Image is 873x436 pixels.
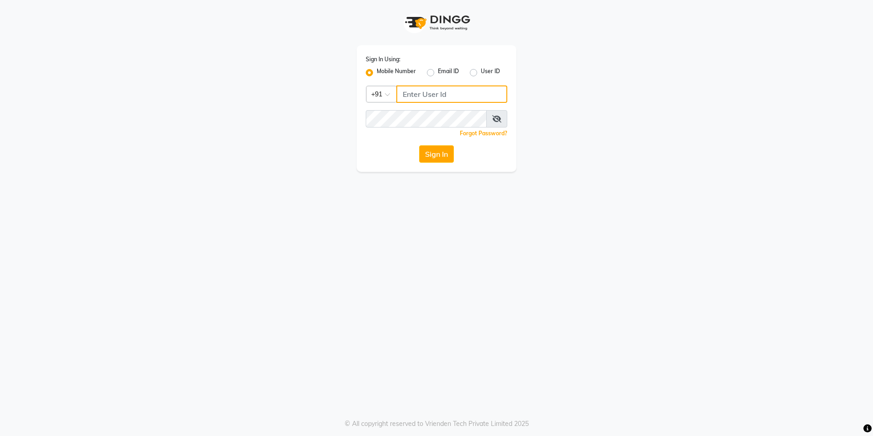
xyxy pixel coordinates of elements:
img: logo1.svg [400,9,473,36]
a: Forgot Password? [460,130,507,137]
label: User ID [481,67,500,78]
input: Username [366,110,487,128]
label: Mobile Number [377,67,416,78]
input: Username [396,85,507,103]
label: Email ID [438,67,459,78]
label: Sign In Using: [366,55,400,64]
button: Sign In [419,145,454,163]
